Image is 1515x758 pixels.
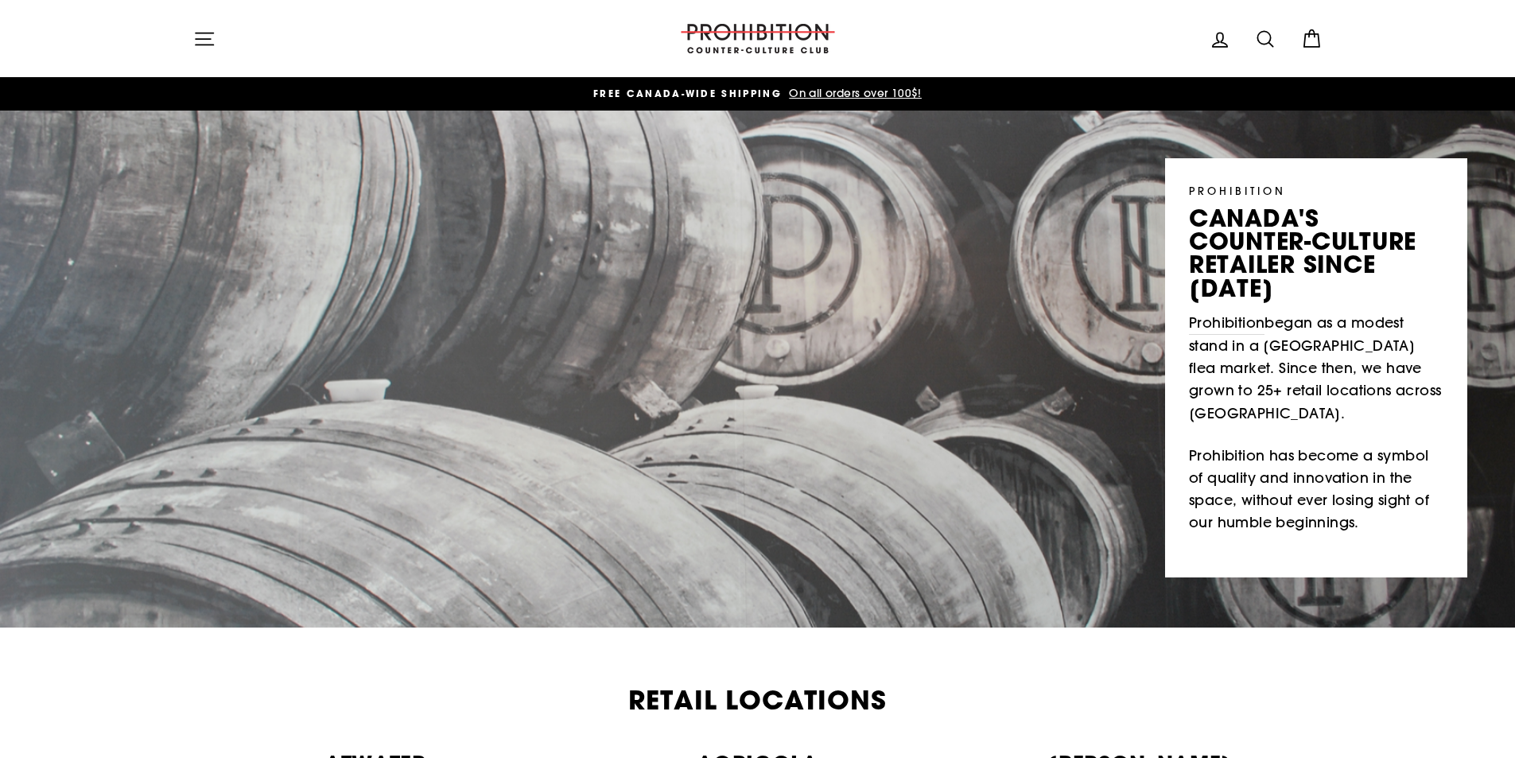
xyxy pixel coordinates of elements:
h2: Retail Locations [193,687,1323,713]
p: Prohibition has become a symbol of quality and innovation in the space, without ever losing sight... [1189,445,1443,534]
a: FREE CANADA-WIDE SHIPPING On all orders over 100$! [197,85,1319,103]
a: Prohibition [1189,312,1264,335]
span: FREE CANADA-WIDE SHIPPING [593,87,782,100]
span: On all orders over 100$! [785,86,922,100]
p: canada's counter-culture retailer since [DATE] [1189,207,1443,300]
p: began as a modest stand in a [GEOGRAPHIC_DATA] flea market. Since then, we have grown to 25+ reta... [1189,312,1443,425]
img: PROHIBITION COUNTER-CULTURE CLUB [678,24,837,53]
p: PROHIBITION [1189,182,1443,199]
